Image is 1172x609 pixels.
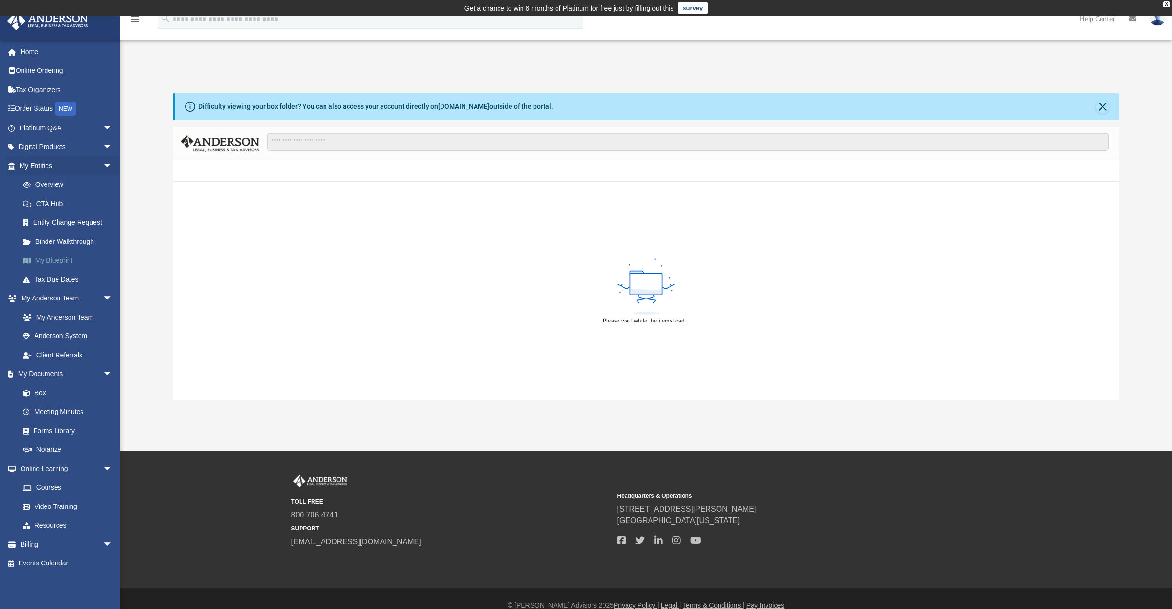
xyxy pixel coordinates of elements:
[7,42,127,61] a: Home
[291,475,349,487] img: Anderson Advisors Platinum Portal
[103,138,122,157] span: arrow_drop_down
[291,524,611,533] small: SUPPORT
[661,601,681,609] a: Legal |
[603,317,689,325] div: Please wait while the items load...
[1096,100,1109,114] button: Close
[683,601,744,609] a: Terms & Conditions |
[103,535,122,554] span: arrow_drop_down
[13,308,117,327] a: My Anderson Team
[160,13,171,23] i: search
[13,383,117,402] a: Box
[291,497,611,506] small: TOLL FREE
[13,175,127,195] a: Overview
[4,11,91,30] img: Anderson Advisors Platinum Portal
[13,497,117,516] a: Video Training
[291,538,421,546] a: [EMAIL_ADDRESS][DOMAIN_NAME]
[7,554,127,573] a: Events Calendar
[746,601,784,609] a: Pay Invoices
[1150,12,1165,26] img: User Pic
[438,103,489,110] a: [DOMAIN_NAME]
[129,18,141,25] a: menu
[13,270,127,289] a: Tax Due Dates
[103,289,122,309] span: arrow_drop_down
[7,289,122,308] a: My Anderson Teamarrow_drop_down
[55,102,76,116] div: NEW
[13,421,117,440] a: Forms Library
[7,118,127,138] a: Platinum Q&Aarrow_drop_down
[7,156,127,175] a: My Entitiesarrow_drop_down
[464,2,674,14] div: Get a chance to win 6 months of Platinum for free just by filling out this
[103,118,122,138] span: arrow_drop_down
[13,516,122,535] a: Resources
[7,535,127,554] a: Billingarrow_drop_down
[7,80,127,99] a: Tax Organizers
[103,459,122,479] span: arrow_drop_down
[13,194,127,213] a: CTA Hub
[13,213,127,232] a: Entity Change Request
[13,402,122,422] a: Meeting Minutes
[13,440,122,460] a: Notarize
[1163,1,1170,7] div: close
[103,365,122,384] span: arrow_drop_down
[7,61,127,80] a: Online Ordering
[678,2,708,14] a: survey
[617,505,756,513] a: [STREET_ADDRESS][PERSON_NAME]
[103,156,122,176] span: arrow_drop_down
[129,13,141,25] i: menu
[13,232,127,251] a: Binder Walkthrough
[291,511,338,519] a: 800.706.4741
[13,251,127,270] a: My Blueprint
[13,345,122,365] a: Client Referrals
[7,365,122,384] a: My Documentsarrow_drop_down
[7,138,127,157] a: Digital Productsarrow_drop_down
[617,517,740,525] a: [GEOGRAPHIC_DATA][US_STATE]
[7,99,127,119] a: Order StatusNEW
[7,459,122,478] a: Online Learningarrow_drop_down
[617,492,937,500] small: Headquarters & Operations
[614,601,659,609] a: Privacy Policy |
[267,133,1109,151] input: Search files and folders
[13,327,122,346] a: Anderson System
[198,102,553,112] div: Difficulty viewing your box folder? You can also access your account directly on outside of the p...
[13,478,122,497] a: Courses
